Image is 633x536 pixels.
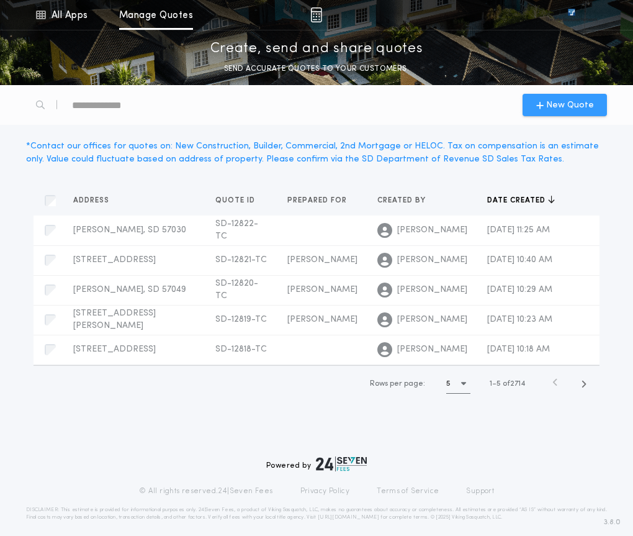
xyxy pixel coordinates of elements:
span: [STREET_ADDRESS] [73,345,156,354]
div: * Contact our offices for quotes on: New Construction, Builder, Commercial, 2nd Mortgage or HELOC... [26,140,607,166]
span: SD-12822-TC [215,219,258,241]
span: [PERSON_NAME] [397,254,467,266]
a: Privacy Policy [300,486,350,496]
span: [DATE] 10:40 AM [487,255,552,265]
span: [DATE] 10:29 AM [487,285,552,294]
span: [PERSON_NAME], SD 57049 [73,285,186,294]
a: [URL][DOMAIN_NAME] [318,515,379,520]
span: [PERSON_NAME] [397,224,467,237]
span: [PERSON_NAME] [397,343,467,356]
div: Powered by [266,457,367,471]
span: SD-12819-TC [215,315,267,324]
span: Address [73,196,112,206]
span: [PERSON_NAME] [287,255,357,265]
span: Prepared for [287,196,349,206]
button: 5 [446,374,470,394]
span: SD-12820-TC [215,279,258,301]
span: of 2714 [503,378,525,389]
span: Created by [377,196,428,206]
span: Quote ID [215,196,258,206]
button: New Quote [523,94,607,116]
h1: 5 [446,378,451,390]
p: © All rights reserved. 24|Seven Fees [139,486,273,496]
span: [PERSON_NAME] [397,284,467,296]
a: Support [466,486,494,496]
span: 1 [490,380,492,388]
span: Rows per page: [370,380,425,388]
span: [DATE] 10:18 AM [487,345,550,354]
span: [PERSON_NAME] [397,314,467,326]
button: Address [73,194,119,207]
p: SEND ACCURATE QUOTES TO YOUR CUSTOMERS. [224,63,409,75]
span: [DATE] 11:25 AM [487,225,550,235]
span: 5 [496,380,501,388]
span: [DATE] 10:23 AM [487,315,552,324]
button: Quote ID [215,194,264,207]
img: vs-icon [545,9,598,21]
span: [STREET_ADDRESS] [73,255,156,265]
span: New Quote [546,99,594,112]
span: Date created [487,196,548,206]
span: [PERSON_NAME], SD 57030 [73,225,186,235]
p: DISCLAIMER: This estimate is provided for informational purposes only. 24|Seven Fees, a product o... [26,506,607,521]
button: Created by [377,194,435,207]
p: Create, send and share quotes [210,39,423,59]
img: img [310,7,322,22]
span: [PERSON_NAME] [287,315,357,324]
span: 3.8.0 [604,517,621,528]
button: Date created [487,194,555,207]
span: SD-12821-TC [215,255,267,265]
img: logo [316,457,367,471]
a: Terms of Service [377,486,439,496]
span: [STREET_ADDRESS][PERSON_NAME] [73,309,156,330]
span: SD-12818-TC [215,345,267,354]
span: [PERSON_NAME] [287,285,357,294]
